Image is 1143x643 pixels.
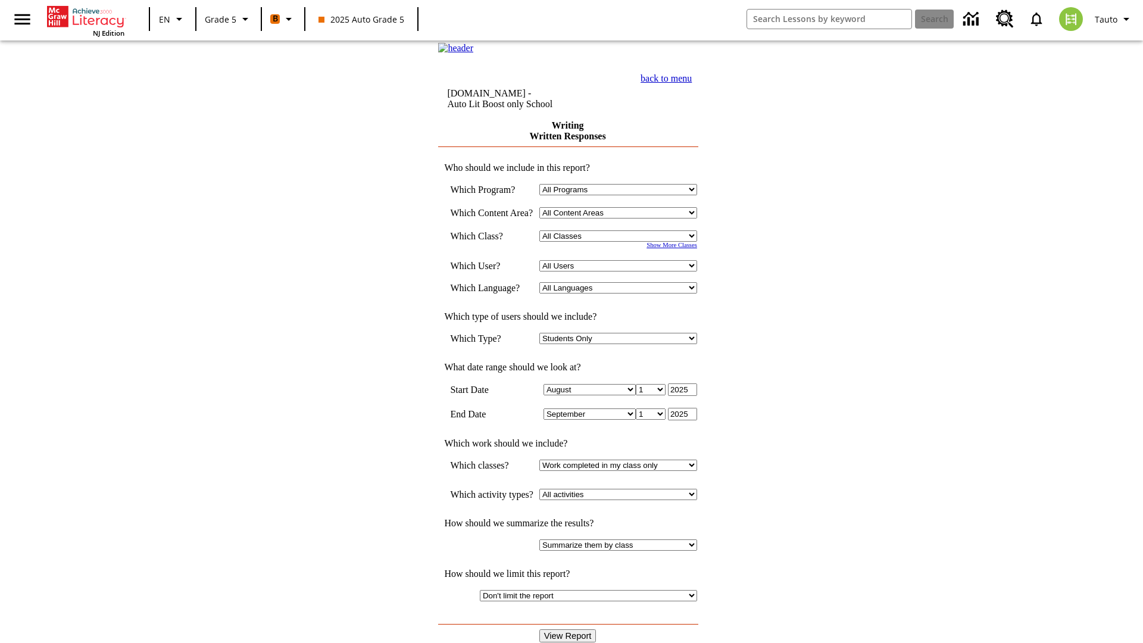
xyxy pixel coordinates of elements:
td: Which work should we include? [438,438,697,449]
td: [DOMAIN_NAME] - [447,88,598,110]
td: Which Language? [450,282,533,294]
a: Writing Written Responses [530,120,606,141]
button: Open side menu [5,2,40,37]
td: How should we limit this report? [438,569,697,579]
a: back to menu [641,73,692,83]
nobr: Auto Lit Boost only School [447,99,552,109]
button: Boost Class color is orange. Change class color [266,8,301,30]
td: Which Class? [450,230,533,242]
span: B [273,11,278,26]
input: search field [747,10,911,29]
span: NJ Edition [93,29,124,38]
td: How should we summarize the results? [438,518,697,529]
td: Start Date [450,383,533,396]
img: avatar image [1059,7,1083,31]
td: Which Type? [450,333,533,344]
span: Tauto [1095,13,1117,26]
a: Notifications [1021,4,1052,35]
span: 2025 Auto Grade 5 [318,13,404,26]
span: EN [159,13,170,26]
td: Which Program? [450,184,533,195]
a: Resource Center, Will open in new tab [989,3,1021,35]
button: Grade: Grade 5, Select a grade [200,8,257,30]
img: header [438,43,473,54]
button: Language: EN, Select a language [154,8,192,30]
td: Who should we include in this report? [438,163,697,173]
td: Which User? [450,260,533,271]
span: Grade 5 [205,13,236,26]
td: Which activity types? [450,489,533,500]
td: Which type of users should we include? [438,311,697,322]
nobr: Which Content Area? [450,208,533,218]
button: Profile/Settings [1090,8,1138,30]
input: View Report [539,629,597,642]
div: Home [47,4,124,38]
td: End Date [450,408,533,420]
a: Data Center [956,3,989,36]
button: Select a new avatar [1052,4,1090,35]
a: Show More Classes [647,242,697,248]
td: What date range should we look at? [438,362,697,373]
td: Which classes? [450,460,533,471]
